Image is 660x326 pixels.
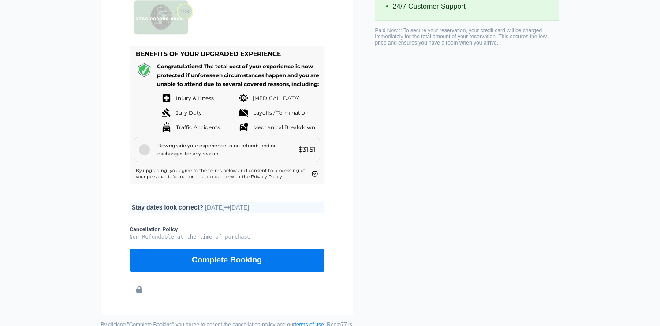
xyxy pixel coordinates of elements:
[130,234,324,240] pre: Non-Refundable at the time of purchase
[130,249,324,272] button: Complete Booking
[384,2,551,11] li: 24/7 Customer Support
[132,204,204,211] b: Stay dates look correct?
[205,204,249,211] span: [DATE] [DATE]
[130,226,324,232] b: Cancellation Policy
[375,27,547,46] span: Paid Now :: To secure your reservation, your credit card will be charged immediately for the tota...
